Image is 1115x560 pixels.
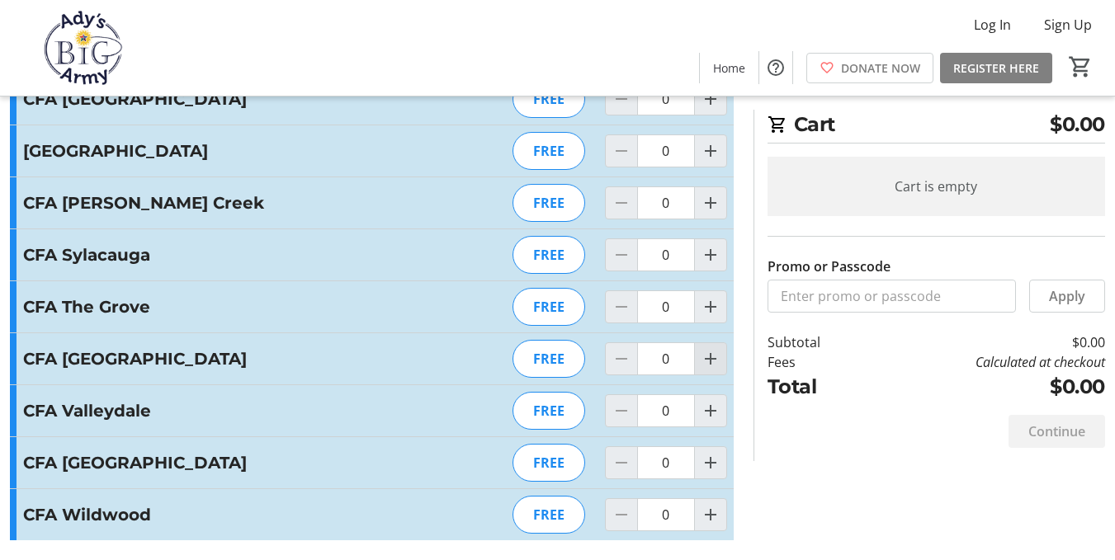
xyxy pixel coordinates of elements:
button: Increment by one [695,499,726,530]
h3: [GEOGRAPHIC_DATA] [23,139,384,163]
td: $0.00 [865,372,1105,402]
h2: Cart [768,110,1105,144]
button: Increment by one [695,239,726,271]
div: FREE [513,288,585,326]
input: CFA Parkway East Quantity [637,134,695,167]
td: Fees [768,352,866,372]
button: Sign Up [1031,12,1105,38]
button: Increment by one [695,135,726,167]
div: FREE [513,184,585,222]
input: CFA Oak Mountain Quantity [637,82,695,115]
span: DONATE NOW [841,59,920,77]
h3: CFA [GEOGRAPHIC_DATA] [23,450,384,475]
h3: CFA Wildwood [23,502,384,527]
input: CFA Wildwood Quantity [637,498,695,531]
input: CFA The Grove Quantity [637,290,695,323]
input: Enter promo or passcode [768,280,1016,313]
button: Increment by one [695,343,726,374]
div: FREE [513,444,585,482]
span: Apply [1049,286,1085,306]
h3: CFA [PERSON_NAME] Creek [23,191,384,215]
img: Ady's BiG Army's Logo [10,7,157,89]
span: REGISTER HERE [953,59,1039,77]
span: Sign Up [1044,15,1092,35]
div: FREE [513,392,585,430]
button: Increment by one [695,291,726,322]
div: Cart is empty [768,157,1105,216]
h3: CFA Valleydale [23,398,384,423]
span: $0.00 [1050,110,1105,139]
input: CFA Trussville Quantity [637,342,695,375]
a: DONATE NOW [806,53,933,83]
td: Calculated at checkout [865,352,1105,372]
div: FREE [513,236,585,274]
td: Total [768,372,866,402]
h3: CFA The Grove [23,294,384,319]
button: Log In [961,12,1024,38]
td: Subtotal [768,332,866,352]
div: FREE [513,496,585,534]
div: FREE [513,80,585,118]
h3: CFA [GEOGRAPHIC_DATA] [23,346,384,371]
button: Increment by one [695,447,726,478]
a: REGISTER HERE [940,53,1052,83]
input: CFA Sylacauga Quantity [637,238,695,271]
label: Promo or Passcode [768,256,891,276]
input: CFA Patton Creek Quantity [637,186,695,219]
span: Log In [974,15,1011,35]
div: FREE [513,132,585,170]
button: Increment by one [695,83,726,115]
button: Help [759,51,792,84]
button: Increment by one [695,187,726,219]
input: CFA Valleydale Quantity [637,394,695,427]
h3: CFA [GEOGRAPHIC_DATA] [23,87,384,111]
input: CFA Vestavia Hills Quantity [637,446,695,479]
button: Apply [1029,280,1105,313]
div: FREE [513,340,585,378]
button: Increment by one [695,395,726,426]
span: Home [713,59,745,77]
td: $0.00 [865,332,1105,352]
a: Home [700,53,758,83]
button: Cart [1065,52,1095,82]
h3: CFA Sylacauga [23,242,384,267]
